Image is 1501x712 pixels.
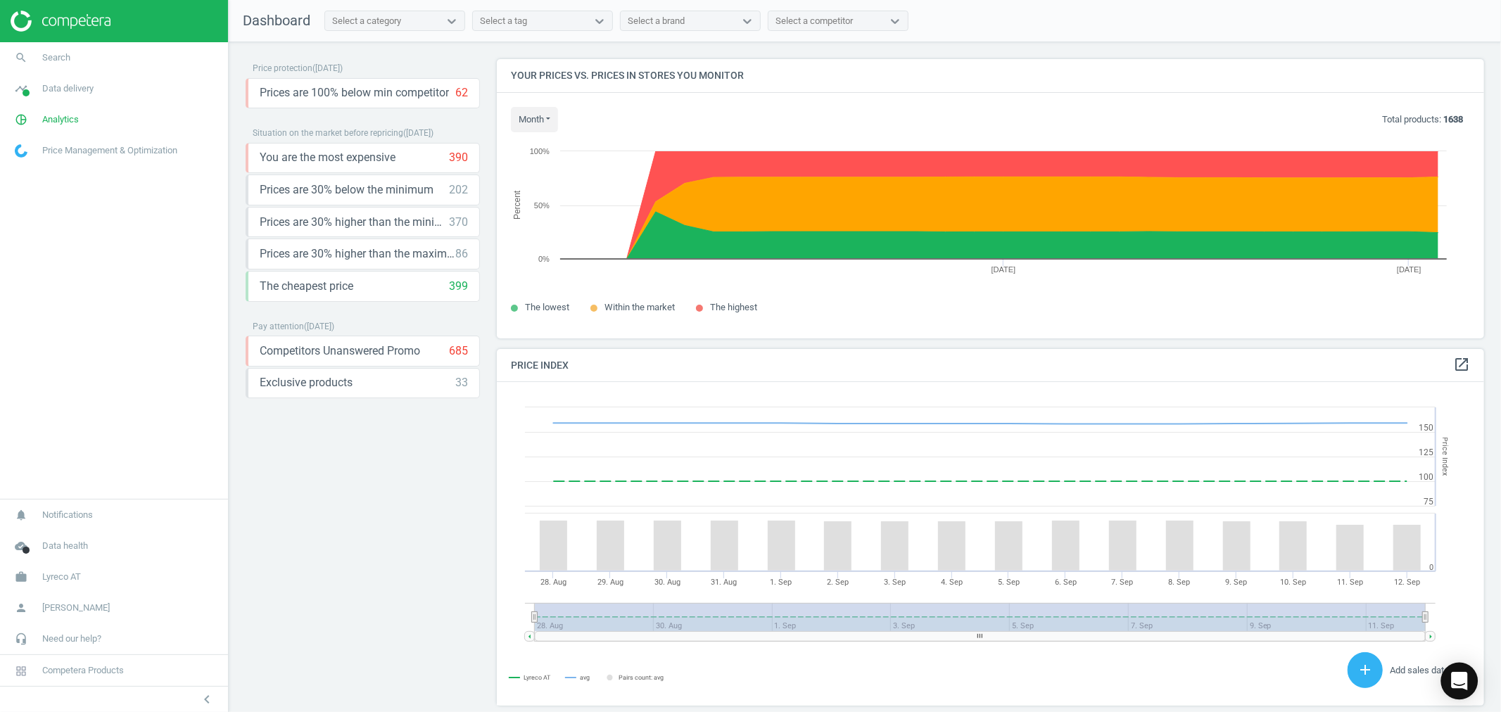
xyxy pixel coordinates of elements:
tspan: 9. Sep [1225,578,1247,587]
tspan: 5. Sep [998,578,1020,587]
text: 0% [538,255,550,263]
tspan: 3. Sep [884,578,906,587]
h4: Your prices vs. prices in stores you monitor [497,59,1484,92]
tspan: Lyreco AT [524,674,551,681]
span: Competera Products [42,664,124,677]
tspan: 7. Sep [1112,578,1134,587]
tspan: 6. Sep [1055,578,1077,587]
div: Select a brand [628,15,685,27]
span: Data health [42,540,88,552]
text: 125 [1419,447,1433,457]
div: 86 [455,246,468,262]
p: Total products: [1382,113,1463,126]
span: The highest [710,302,757,312]
span: Lyreco AT [42,571,81,583]
span: Analytics [42,113,79,126]
text: 100 [1419,472,1433,482]
tspan: 29. Aug [597,578,623,587]
img: wGWNvw8QSZomAAAAABJRU5ErkJggg== [15,144,27,158]
i: work [8,564,34,590]
i: timeline [8,75,34,102]
span: Prices are 100% below min competitor [260,85,449,101]
span: Prices are 30% higher than the maximal [260,246,455,262]
text: 150 [1419,423,1433,433]
div: 62 [455,85,468,101]
span: Data delivery [42,82,94,95]
span: The lowest [525,302,569,312]
tspan: 1. Sep [770,578,792,587]
tspan: 11. Sep [1337,578,1363,587]
span: Prices are 30% below the minimum [260,182,433,198]
img: ajHJNr6hYgQAAAAASUVORK5CYII= [11,11,110,32]
span: Dashboard [243,12,310,29]
tspan: 8. Sep [1169,578,1191,587]
text: 75 [1424,497,1433,507]
div: Select a category [332,15,401,27]
i: pie_chart_outlined [8,106,34,133]
tspan: 4. Sep [941,578,963,587]
i: chevron_left [198,691,215,708]
text: 100% [530,147,550,155]
a: open_in_new [1453,356,1470,374]
tspan: avg [580,674,590,681]
div: Select a tag [480,15,527,27]
span: The cheapest price [260,279,353,294]
button: add [1348,652,1383,688]
tspan: 12. Sep [1394,578,1420,587]
tspan: 28. Aug [540,578,566,587]
span: Competitors Unanswered Promo [260,343,420,359]
text: 50% [534,201,550,210]
div: 685 [449,343,468,359]
i: add [1357,661,1374,678]
span: Need our help? [42,632,101,645]
div: Open Intercom Messenger [1441,663,1478,700]
b: 1638 [1443,114,1463,125]
span: Add sales data [1390,665,1449,675]
tspan: Pairs count: avg [619,674,664,681]
i: open_in_new [1453,356,1470,373]
tspan: 31. Aug [711,578,737,587]
tspan: 10. Sep [1280,578,1306,587]
span: ( [DATE] ) [304,322,334,331]
tspan: 30. Aug [654,578,680,587]
div: 202 [449,182,468,198]
span: Search [42,51,70,64]
span: Price Management & Optimization [42,144,177,157]
i: cloud_done [8,533,34,559]
i: notifications [8,502,34,528]
text: 0 [1429,563,1433,572]
span: Pay attention [253,322,304,331]
span: Prices are 30% higher than the minimum [260,215,449,230]
button: chevron_left [189,690,224,708]
span: Price protection [253,63,312,73]
span: Notifications [42,509,93,521]
i: person [8,595,34,621]
div: Select a competitor [775,15,853,27]
span: You are the most expensive [260,150,395,165]
tspan: [DATE] [992,265,1016,274]
tspan: 2. Sep [827,578,849,587]
tspan: Percent [512,190,522,220]
span: Situation on the market before repricing [253,128,403,138]
div: 370 [449,215,468,230]
span: [PERSON_NAME] [42,602,110,614]
span: ( [DATE] ) [312,63,343,73]
span: ( [DATE] ) [403,128,433,138]
div: 399 [449,279,468,294]
tspan: Price Index [1440,438,1450,476]
span: Exclusive products [260,375,353,390]
div: 33 [455,375,468,390]
button: month [511,107,558,132]
h4: Price Index [497,349,1484,382]
tspan: [DATE] [1397,265,1421,274]
span: Within the market [604,302,675,312]
i: search [8,44,34,71]
i: headset_mic [8,625,34,652]
div: 390 [449,150,468,165]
